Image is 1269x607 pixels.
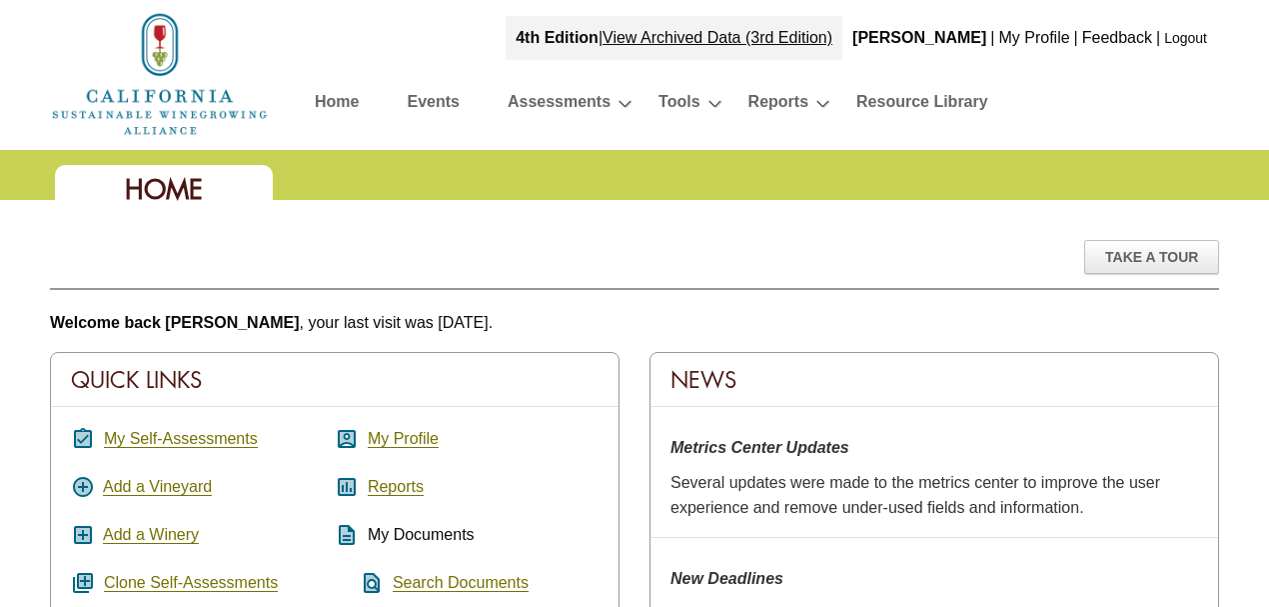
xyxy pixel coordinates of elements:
[670,570,783,587] strong: New Deadlines
[650,353,1218,407] div: News
[603,29,832,46] a: View Archived Data (3rd Edition)
[71,523,95,547] i: add_box
[658,88,699,123] a: Tools
[407,88,459,123] a: Events
[71,571,95,595] i: queue
[506,16,842,60] div: |
[508,88,611,123] a: Assessments
[50,310,1219,336] p: , your last visit was [DATE].
[368,430,439,448] a: My Profile
[1084,240,1219,274] div: Take A Tour
[988,16,996,60] div: |
[335,571,384,595] i: find_in_page
[335,427,359,451] i: account_box
[368,478,424,496] a: Reports
[335,523,359,547] i: description
[516,29,599,46] strong: 4th Edition
[50,64,270,81] a: Home
[335,475,359,499] i: assessment
[1072,16,1080,60] div: |
[393,574,529,592] a: Search Documents
[50,10,270,138] img: logo_cswa2x.png
[71,475,95,499] i: add_circle
[998,29,1069,46] a: My Profile
[315,88,359,123] a: Home
[1164,30,1207,46] a: Logout
[1082,29,1152,46] a: Feedback
[103,526,199,544] a: Add a Winery
[125,172,203,207] span: Home
[856,88,988,123] a: Resource Library
[670,439,849,456] strong: Metrics Center Updates
[670,474,1160,517] span: Several updates were made to the metrics center to improve the user experience and remove under-u...
[71,427,95,451] i: assignment_turned_in
[368,526,475,543] span: My Documents
[104,574,278,592] a: Clone Self-Assessments
[852,29,986,46] b: [PERSON_NAME]
[103,478,212,496] a: Add a Vineyard
[51,353,619,407] div: Quick Links
[50,314,300,331] b: Welcome back [PERSON_NAME]
[748,88,808,123] a: Reports
[1154,16,1162,60] div: |
[104,430,258,448] a: My Self-Assessments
